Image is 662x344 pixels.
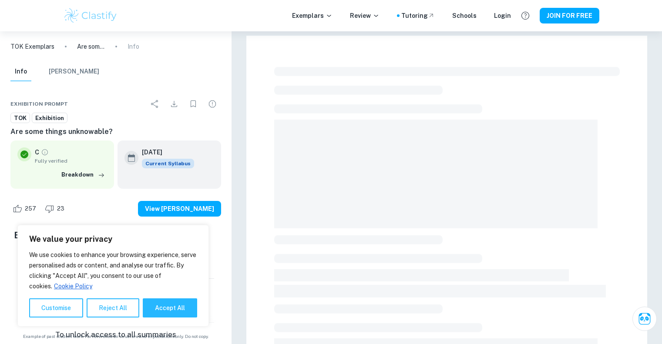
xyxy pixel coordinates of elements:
button: Breakdown [59,168,107,181]
h6: Are some things unknowable? [10,127,221,137]
p: Review [350,11,380,20]
a: TOK Exemplars [10,42,54,51]
div: Report issue [204,95,221,113]
span: Current Syllabus [142,159,194,168]
a: Schools [452,11,477,20]
a: Grade fully verified [41,148,49,156]
button: Help and Feedback [518,8,533,23]
div: Bookmark [185,95,202,113]
h6: [DATE] [142,147,187,157]
a: TOK [10,113,30,124]
p: To unlock access to all summaries [55,329,176,341]
button: [PERSON_NAME] [49,62,99,81]
a: Cookie Policy [54,282,93,290]
div: This exemplar is based on the current syllabus. Feel free to refer to it for inspiration/ideas wh... [142,159,194,168]
a: Tutoring [401,11,435,20]
div: Dislike [43,202,69,216]
span: TOK [11,114,30,123]
img: Clastify logo [63,7,118,24]
h5: Examiner's summary [14,229,218,242]
span: Example of past student work. For reference on structure and expectations only. Do not copy. [10,333,221,340]
p: We use cookies to enhance your browsing experience, serve personalised ads or content, and analys... [29,250,197,291]
p: We value your privacy [29,234,197,244]
p: C [35,147,39,157]
p: Exemplars [292,11,333,20]
span: 257 [20,204,41,213]
span: 23 [52,204,69,213]
button: Info [10,62,31,81]
button: JOIN FOR FREE [540,8,599,23]
span: Exhibition Prompt [10,100,68,108]
button: View [PERSON_NAME] [138,201,221,217]
a: Login [494,11,511,20]
a: Exhibition [32,113,67,124]
p: Info [128,42,139,51]
button: Accept All [143,298,197,317]
div: Share [146,95,164,113]
span: Fully verified [35,157,107,165]
div: We value your privacy [17,225,209,327]
div: Download [165,95,183,113]
button: Reject All [87,298,139,317]
div: Like [10,202,41,216]
button: Ask Clai [632,307,657,331]
span: Exhibition [32,114,67,123]
button: Customise [29,298,83,317]
p: Are some things unknowable? [77,42,105,51]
